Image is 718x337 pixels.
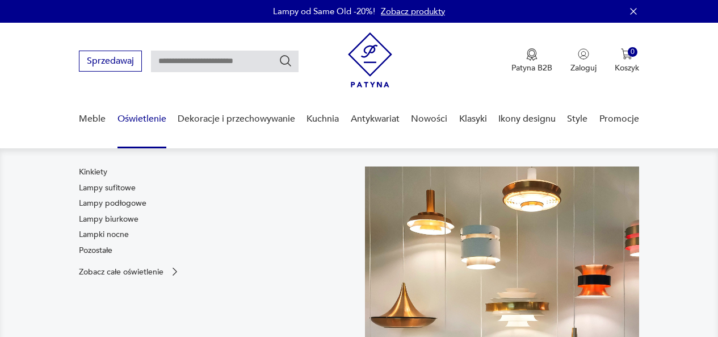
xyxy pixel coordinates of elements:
[79,58,142,66] a: Sprzedawaj
[79,182,136,194] a: Lampy sufitowe
[621,48,632,60] img: Ikona koszyka
[459,97,487,141] a: Klasyki
[567,97,587,141] a: Style
[570,63,597,73] p: Zaloguj
[615,48,639,73] button: 0Koszyk
[279,54,292,68] button: Szukaj
[578,48,589,60] img: Ikonka użytkownika
[570,48,597,73] button: Zaloguj
[498,97,556,141] a: Ikony designu
[79,214,138,225] a: Lampy biurkowe
[511,48,552,73] a: Ikona medaluPatyna B2B
[348,32,392,88] img: Patyna - sklep z meblami i dekoracjami vintage
[526,48,538,61] img: Ikona medalu
[615,63,639,73] p: Koszyk
[511,63,552,73] p: Patyna B2B
[511,48,552,73] button: Patyna B2B
[79,97,106,141] a: Meble
[178,97,295,141] a: Dekoracje i przechowywanie
[79,198,146,209] a: Lampy podłogowe
[79,268,163,276] p: Zobacz całe oświetlenie
[79,167,107,178] a: Kinkiety
[79,266,180,277] a: Zobacz całe oświetlenie
[599,97,639,141] a: Promocje
[351,97,400,141] a: Antykwariat
[79,51,142,72] button: Sprzedawaj
[628,47,637,57] div: 0
[117,97,166,141] a: Oświetlenie
[411,97,447,141] a: Nowości
[273,6,375,17] p: Lampy od Same Old -20%!
[381,6,445,17] a: Zobacz produkty
[306,97,339,141] a: Kuchnia
[79,229,129,240] a: Lampki nocne
[79,245,112,256] a: Pozostałe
